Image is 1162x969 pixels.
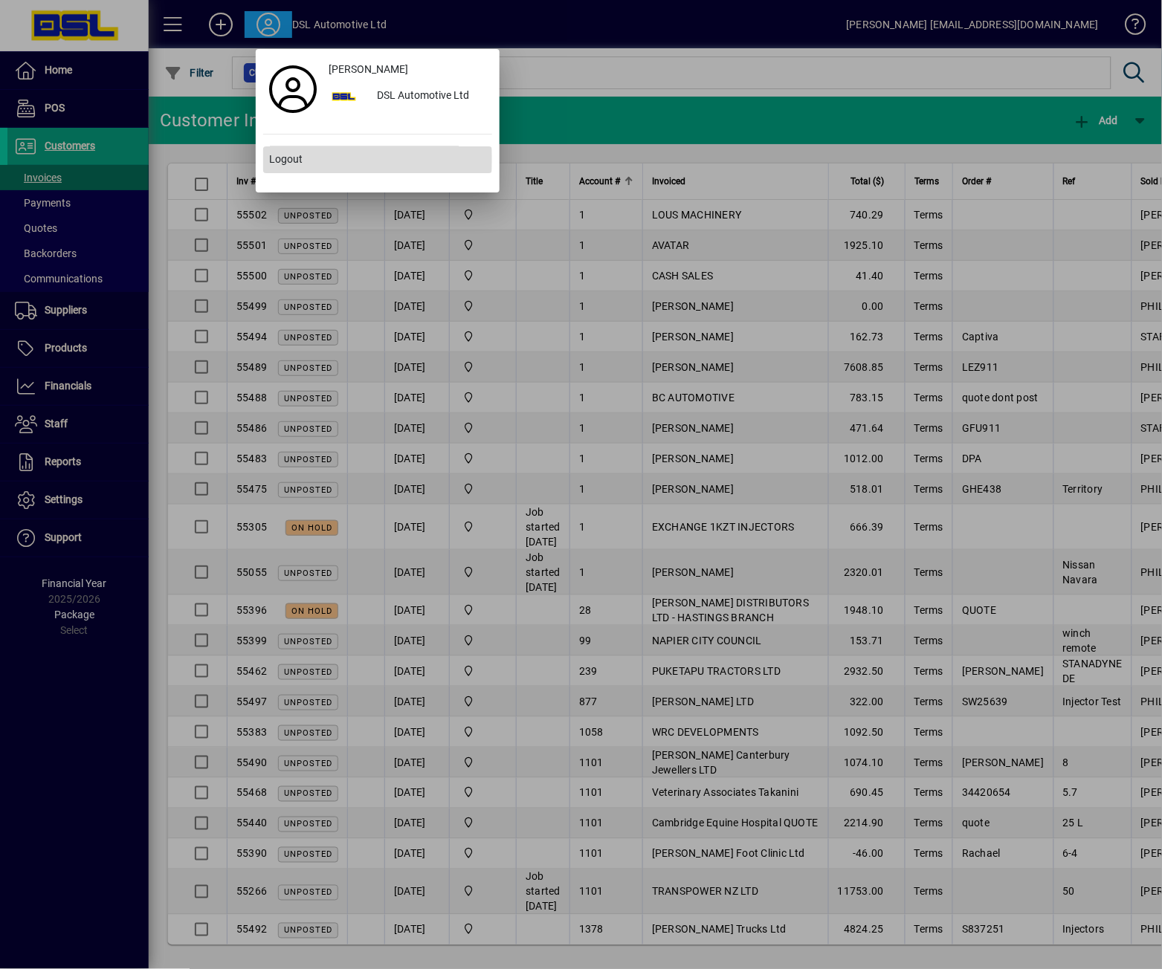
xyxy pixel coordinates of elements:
a: Profile [263,76,323,103]
span: [PERSON_NAME] [329,62,408,77]
button: Logout [263,146,492,173]
span: Logout [269,152,303,167]
div: DSL Automotive Ltd [365,83,492,110]
button: DSL Automotive Ltd [323,83,492,110]
a: [PERSON_NAME] [323,56,492,83]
